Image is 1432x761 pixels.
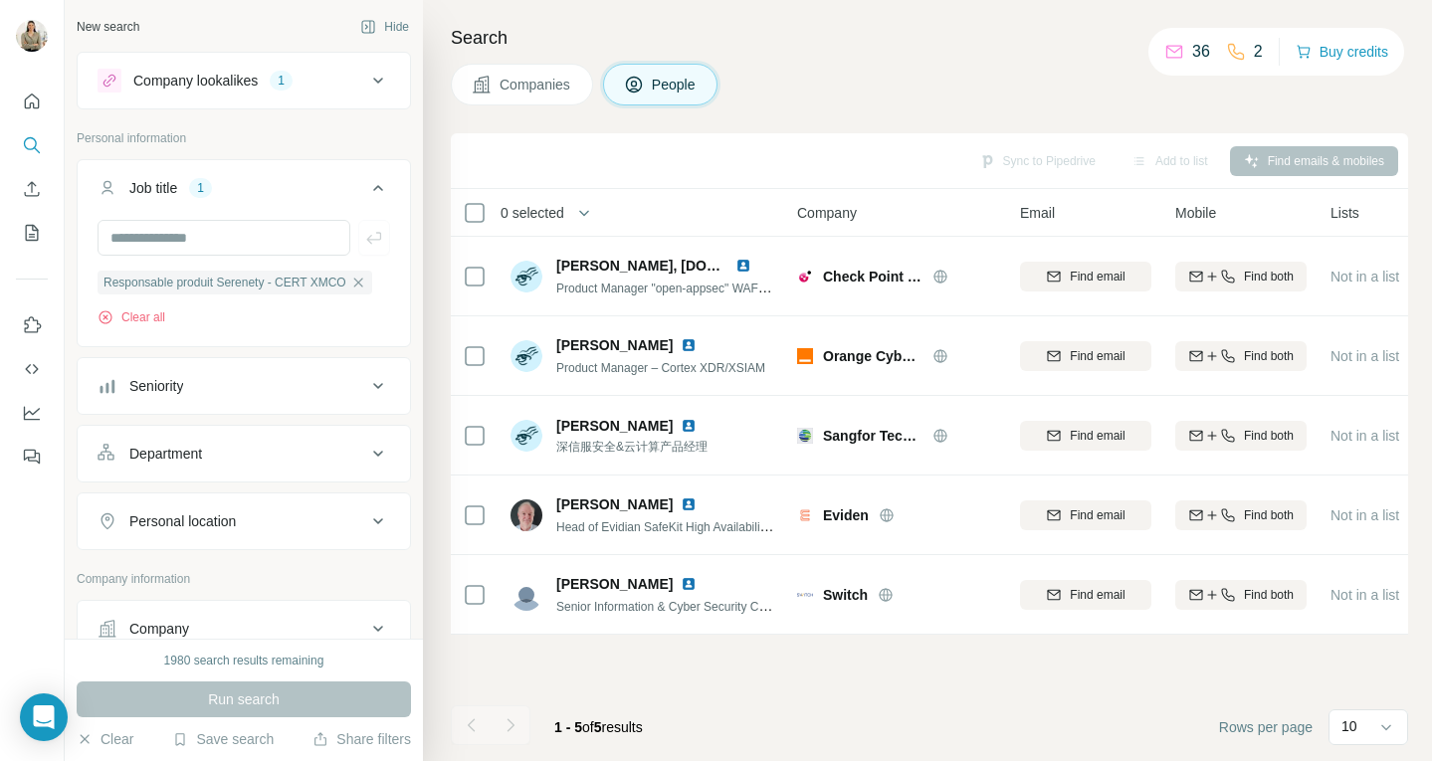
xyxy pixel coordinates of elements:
span: Find email [1070,506,1125,524]
img: LinkedIn logo [681,337,697,353]
button: Clear all [98,308,165,326]
p: 2 [1254,40,1263,64]
span: Orange Cyberdefense [823,346,922,366]
button: Hide [346,12,423,42]
span: 0 selected [501,203,564,223]
span: of [582,719,594,735]
button: Department [78,430,410,477]
img: Logo of Sangfor Technologies [797,428,813,444]
img: Avatar [511,579,542,611]
button: Buy credits [1296,38,1388,66]
button: Find email [1020,262,1151,291]
span: Find both [1244,268,1294,285]
img: LinkedIn logo [681,576,697,592]
img: LinkedIn logo [681,496,697,512]
img: Avatar [16,20,48,52]
h4: Search [451,24,1408,52]
img: Avatar [511,420,542,452]
div: Company lookalikes [133,71,258,91]
img: LinkedIn logo [681,418,697,434]
button: Company lookalikes1 [78,57,410,104]
span: Responsable produit Serenety - CERT XMCO [103,274,346,291]
button: Quick start [16,84,48,119]
span: Switch [823,585,868,605]
button: Find email [1020,580,1151,610]
img: Avatar [511,261,542,292]
span: Not in a list [1330,428,1399,444]
span: Not in a list [1330,587,1399,603]
span: Sangfor Technologies [823,426,922,446]
span: Not in a list [1330,348,1399,364]
span: Not in a list [1330,269,1399,285]
button: Share filters [312,729,411,749]
span: [PERSON_NAME] [556,416,673,436]
button: Find email [1020,500,1151,530]
span: Find email [1070,586,1125,604]
span: 1 - 5 [554,719,582,735]
span: Find email [1070,268,1125,285]
button: Clear [77,729,133,749]
span: Companies [500,75,572,95]
div: Personal location [129,511,236,531]
span: Find email [1070,347,1125,365]
span: Find both [1244,427,1294,445]
img: Logo of Switch [797,587,813,603]
button: Use Surfe API [16,351,48,387]
span: Company [797,203,857,223]
img: Logo of Check Point Software [797,269,813,285]
div: Seniority [129,376,183,396]
span: 深信服安全&云计算产品经理 [556,438,720,456]
div: 1 [270,72,293,90]
button: Find both [1175,262,1307,291]
img: LinkedIn logo [735,258,751,274]
span: Head of Evidian SafeKit High Availability Product Line [556,518,840,534]
div: New search [77,18,139,36]
span: Email [1020,203,1055,223]
span: Senior Information & Cyber Security Consultant, Product Owner CERT for critical infrastructures [556,598,1062,614]
span: Find both [1244,586,1294,604]
span: Product Manager "open-appsec" WAF and K8s Microsegmentation (In- and Outbound) [556,280,1014,295]
img: Avatar [511,340,542,372]
span: People [652,75,698,95]
button: Search [16,127,48,163]
div: Company [129,619,189,639]
span: [PERSON_NAME] [556,335,673,355]
span: Product Manager – Cortex XDR/XSIAM [556,361,765,375]
span: Eviden [823,505,869,525]
span: Find both [1244,506,1294,524]
button: Use Surfe on LinkedIn [16,307,48,343]
span: Find both [1244,347,1294,365]
button: Find both [1175,341,1307,371]
div: Department [129,444,202,464]
button: Seniority [78,362,410,410]
button: Find email [1020,421,1151,451]
button: Find email [1020,341,1151,371]
span: Mobile [1175,203,1216,223]
span: Lists [1330,203,1359,223]
p: Company information [77,570,411,588]
span: [PERSON_NAME], [DOMAIN_NAME]. [556,258,799,274]
button: Find both [1175,500,1307,530]
span: results [554,719,643,735]
img: Avatar [511,499,542,531]
span: [PERSON_NAME] [556,494,673,514]
button: Personal location [78,497,410,545]
img: Logo of Orange Cyberdefense [797,348,813,364]
button: Job title1 [78,164,410,220]
button: Feedback [16,439,48,475]
div: Open Intercom Messenger [20,693,68,741]
span: Check Point Software [823,267,922,286]
p: Personal information [77,129,411,147]
span: 5 [594,719,602,735]
button: Find both [1175,421,1307,451]
button: Dashboard [16,395,48,431]
span: Not in a list [1330,507,1399,523]
img: Logo of Eviden [797,507,813,523]
button: Company [78,605,410,653]
p: 36 [1192,40,1210,64]
div: 1980 search results remaining [164,652,324,669]
div: Job title [129,178,177,198]
div: 1 [189,179,212,197]
button: Find both [1175,580,1307,610]
span: [PERSON_NAME] [556,574,673,594]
